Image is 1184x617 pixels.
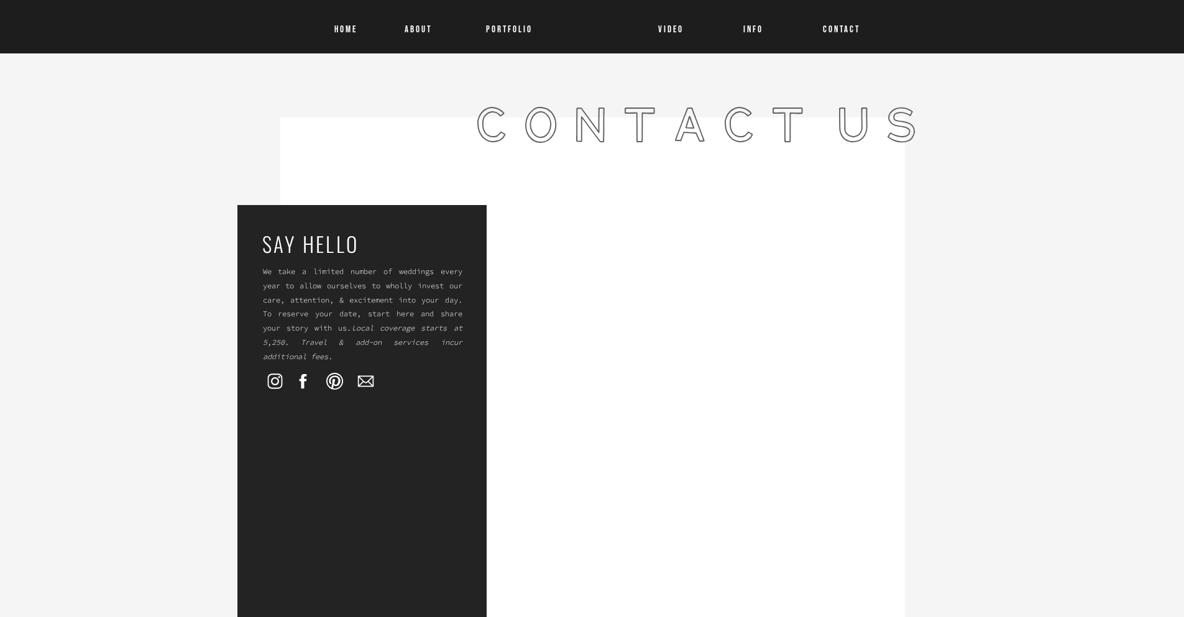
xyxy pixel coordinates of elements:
[480,19,538,35] a: Portfolio
[402,19,434,35] a: About
[657,19,685,35] a: VIDEO
[314,86,925,167] h1: contact Us
[331,19,362,35] a: Home
[262,228,404,255] a: say hello
[731,19,776,35] a: INFO
[263,323,462,361] i: Local coverage starts at 5,250. Travel & add-on services incur additional fees.
[263,265,462,360] p: We take a limited number of weddings every year to allow ourselves to wholly invest our care, att...
[823,19,851,35] a: CONTACT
